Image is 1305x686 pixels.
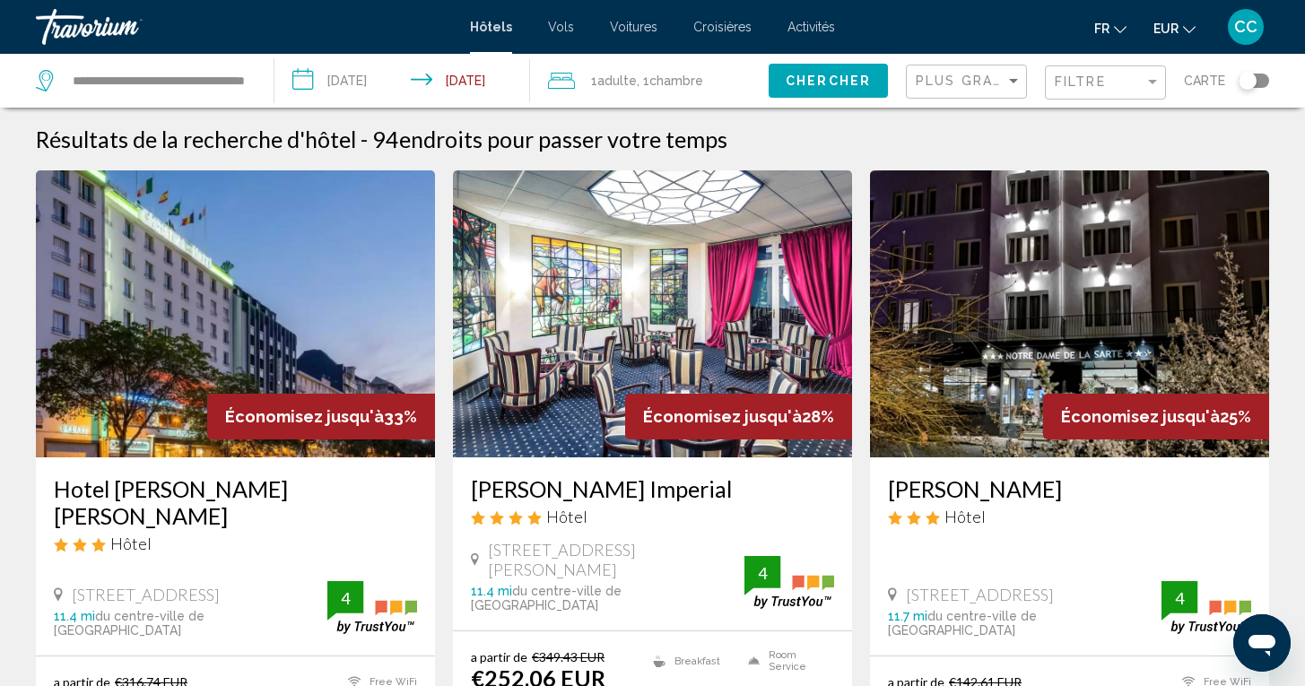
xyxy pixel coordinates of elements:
[110,534,152,553] span: Hôtel
[399,126,727,152] span: endroits pour passer votre temps
[888,475,1251,502] a: [PERSON_NAME]
[1055,74,1106,89] span: Filtre
[888,507,1251,526] div: 3 star Hotel
[637,68,703,93] span: , 1
[888,609,1037,638] span: du centre-ville de [GEOGRAPHIC_DATA]
[546,507,587,526] span: Hôtel
[274,54,531,108] button: Check-in date: Aug 20, 2025 Check-out date: Aug 23, 2025
[625,394,852,439] div: 28%
[1222,8,1269,46] button: User Menu
[207,394,435,439] div: 33%
[471,507,834,526] div: 4 star Hotel
[1184,68,1225,93] span: Carte
[327,581,417,634] img: trustyou-badge.svg
[36,9,452,45] a: Travorium
[36,170,435,457] img: Hotel image
[888,609,927,623] span: 11.7 mi
[1234,18,1257,36] span: CC
[786,74,871,89] span: Chercher
[471,584,622,612] span: du centre-ville de [GEOGRAPHIC_DATA]
[739,649,834,673] li: Room Service
[453,170,852,457] img: Hotel image
[916,74,1022,90] mat-select: Sort by
[1225,73,1269,89] button: Toggle map
[361,126,368,152] span: -
[591,68,637,93] span: 1
[548,20,574,34] a: Vols
[471,475,834,502] a: [PERSON_NAME] Imperial
[870,170,1269,457] img: Hotel image
[488,540,744,579] span: [STREET_ADDRESS][PERSON_NAME]
[54,609,204,638] span: du centre-ville de [GEOGRAPHIC_DATA]
[744,562,780,584] div: 4
[471,584,512,598] span: 11.4 mi
[470,20,512,34] a: Hôtels
[532,649,605,664] del: €349.43 EUR
[72,585,220,604] span: [STREET_ADDRESS]
[372,126,727,152] h2: 94
[610,20,657,34] a: Voitures
[944,507,986,526] span: Hôtel
[916,74,1129,88] span: Plus grandes économies
[1045,65,1166,101] button: Filter
[744,556,834,609] img: trustyou-badge.svg
[54,534,417,553] div: 3 star Hotel
[54,475,417,529] a: Hotel [PERSON_NAME] [PERSON_NAME]
[1061,407,1220,426] span: Économisez jusqu'à
[1094,22,1109,36] span: fr
[693,20,752,34] a: Croisières
[1161,587,1197,609] div: 4
[1043,394,1269,439] div: 25%
[597,74,637,88] span: Adulte
[225,407,384,426] span: Économisez jusqu'à
[644,649,739,673] li: Breakfast
[1153,22,1179,36] span: EUR
[1094,15,1127,41] button: Change language
[649,74,703,88] span: Chambre
[471,649,527,664] span: a partir de
[327,587,363,609] div: 4
[906,585,1054,604] span: [STREET_ADDRESS]
[1233,614,1291,672] iframe: Bouton de lancement de la fenêtre de messagerie
[787,20,835,34] a: Activités
[36,126,356,152] h1: Résultats de la recherche d'hôtel
[1161,581,1251,634] img: trustyou-badge.svg
[769,64,888,97] button: Chercher
[530,54,769,108] button: Travelers: 1 adult, 0 children
[643,407,802,426] span: Économisez jusqu'à
[54,609,95,623] span: 11.4 mi
[1153,15,1196,41] button: Change currency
